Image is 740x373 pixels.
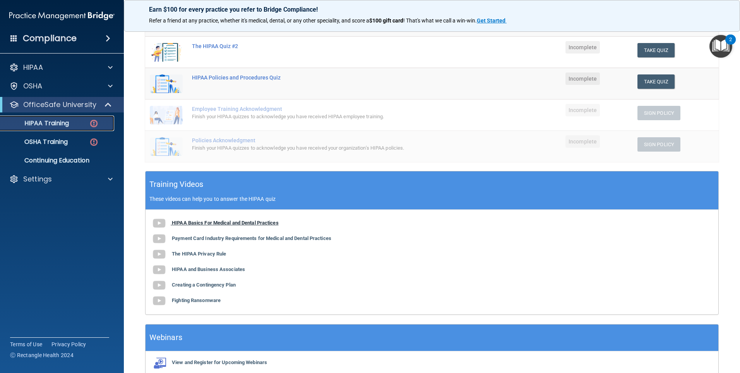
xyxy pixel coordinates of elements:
a: Privacy Policy [51,340,86,348]
b: HIPAA Basics For Medical and Dental Practices [172,220,279,226]
button: Take Quiz [637,43,675,57]
img: danger-circle.6113f641.png [89,119,99,128]
div: 2 [729,40,732,50]
a: OfficeSafe University [9,100,112,109]
img: gray_youtube_icon.38fcd6cc.png [151,247,167,262]
b: Payment Card Industry Requirements for Medical and Dental Practices [172,235,331,241]
b: Fighting Ransomware [172,297,221,303]
div: The HIPAA Quiz #2 [192,43,467,49]
div: HIPAA Policies and Procedures Quiz [192,74,467,81]
p: OSHA Training [5,138,68,146]
a: HIPAA [9,63,113,72]
h5: Webinars [149,331,182,344]
a: Terms of Use [10,340,42,348]
p: Earn $100 for every practice you refer to Bridge Compliance! [149,6,715,13]
p: Settings [23,174,52,184]
p: OSHA [23,81,43,91]
a: Settings [9,174,113,184]
button: Open Resource Center, 2 new notifications [709,35,732,58]
div: Finish your HIPAA quizzes to acknowledge you have received your organization’s HIPAA policies. [192,143,467,153]
img: danger-circle.6113f641.png [89,137,99,147]
div: Employee Training Acknowledgment [192,106,467,112]
b: Creating a Contingency Plan [172,282,236,288]
img: gray_youtube_icon.38fcd6cc.png [151,262,167,278]
a: OSHA [9,81,113,91]
button: Sign Policy [637,106,680,120]
img: webinarIcon.c7ebbf15.png [151,357,167,369]
img: gray_youtube_icon.38fcd6cc.png [151,278,167,293]
span: Refer a friend at any practice, whether it's medical, dental, or any other speciality, and score a [149,17,369,24]
span: Ⓒ Rectangle Health 2024 [10,351,74,359]
h4: Compliance [23,33,77,44]
p: Continuing Education [5,157,111,164]
button: Take Quiz [637,74,675,89]
h5: Training Videos [149,178,204,191]
p: OfficeSafe University [23,100,96,109]
div: Finish your HIPAA quizzes to acknowledge you have received HIPAA employee training. [192,112,467,121]
img: gray_youtube_icon.38fcd6cc.png [151,231,167,247]
img: gray_youtube_icon.38fcd6cc.png [151,293,167,309]
span: Incomplete [565,73,600,85]
span: Incomplete [565,41,600,54]
img: PMB logo [9,8,115,24]
button: Sign Policy [637,137,680,152]
img: gray_youtube_icon.38fcd6cc.png [151,216,167,231]
a: Get Started [477,17,507,24]
p: HIPAA [23,63,43,72]
p: These videos can help you to answer the HIPAA quiz [149,196,714,202]
strong: Get Started [477,17,505,24]
p: HIPAA Training [5,119,69,127]
b: The HIPAA Privacy Rule [172,251,226,257]
span: Incomplete [565,104,600,116]
strong: $100 gift card [369,17,403,24]
span: ! That's what we call a win-win. [403,17,477,24]
div: Policies Acknowledgment [192,137,467,143]
span: Incomplete [565,135,600,148]
b: View and Register for Upcoming Webinars [172,359,267,365]
b: HIPAA and Business Associates [172,266,245,272]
